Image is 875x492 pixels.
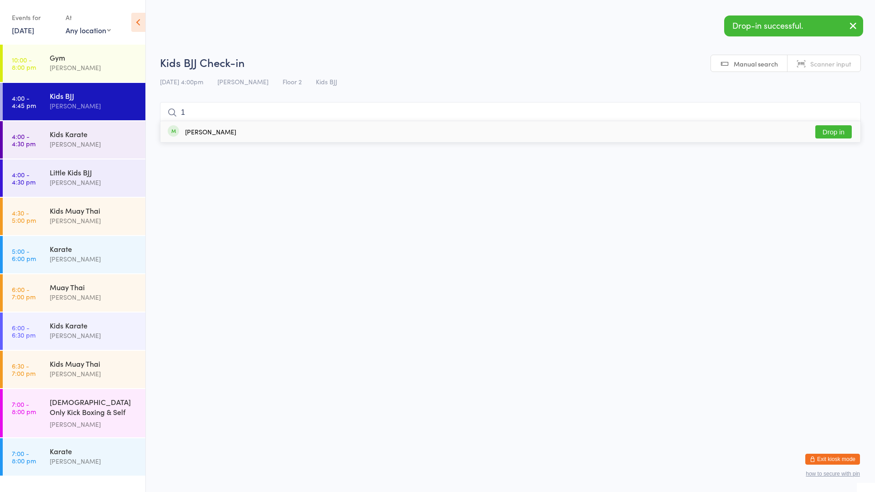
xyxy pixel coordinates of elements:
div: Kids Karate [50,320,138,330]
span: Manual search [734,59,778,68]
time: 10:00 - 8:00 pm [12,56,36,71]
h2: Kids BJJ Check-in [160,55,861,70]
div: [PERSON_NAME] [50,292,138,302]
a: 4:30 -5:00 pmKids Muay Thai[PERSON_NAME] [3,198,145,235]
time: 6:30 - 7:00 pm [12,362,36,377]
div: Kids Muay Thai [50,205,138,215]
div: Any location [66,25,111,35]
div: [PERSON_NAME] [50,177,138,188]
a: 6:00 -6:30 pmKids Karate[PERSON_NAME] [3,313,145,350]
button: how to secure with pin [806,471,860,477]
a: 4:00 -4:45 pmKids BJJ[PERSON_NAME] [3,83,145,120]
a: 7:00 -8:00 pmKarate[PERSON_NAME] [3,438,145,476]
a: 5:00 -6:00 pmKarate[PERSON_NAME] [3,236,145,273]
div: [PERSON_NAME] [50,330,138,341]
div: [PERSON_NAME] [50,215,138,226]
a: 6:00 -7:00 pmMuay Thai[PERSON_NAME] [3,274,145,312]
div: Kids Karate [50,129,138,139]
div: [PERSON_NAME] [185,128,236,135]
a: 4:00 -4:30 pmKids Karate[PERSON_NAME] [3,121,145,159]
time: 7:00 - 8:00 pm [12,450,36,464]
div: [PERSON_NAME] [50,254,138,264]
span: Kids BJJ [316,77,337,86]
span: [DATE] 4:00pm [160,77,203,86]
a: 10:00 -8:00 pmGym[PERSON_NAME] [3,45,145,82]
div: At [66,10,111,25]
div: Events for [12,10,57,25]
div: Muay Thai [50,282,138,292]
time: 6:00 - 6:30 pm [12,324,36,338]
a: 6:30 -7:00 pmKids Muay Thai[PERSON_NAME] [3,351,145,388]
span: [PERSON_NAME] [217,77,268,86]
div: Kids Muay Thai [50,359,138,369]
time: 5:00 - 6:00 pm [12,247,36,262]
div: Little Kids BJJ [50,167,138,177]
div: [PERSON_NAME] [50,419,138,430]
button: Exit kiosk mode [805,454,860,465]
div: Drop-in successful. [724,15,863,36]
div: [PERSON_NAME] [50,456,138,466]
span: Scanner input [810,59,851,68]
span: Floor 2 [283,77,302,86]
div: Gym [50,52,138,62]
div: Kids BJJ [50,91,138,101]
div: [PERSON_NAME] [50,101,138,111]
time: 4:00 - 4:45 pm [12,94,36,109]
a: 7:00 -8:00 pm[DEMOGRAPHIC_DATA] Only Kick Boxing & Self Defence[PERSON_NAME] [3,389,145,437]
button: Drop in [815,125,852,138]
time: 4:00 - 4:30 pm [12,171,36,185]
a: 4:00 -4:30 pmLittle Kids BJJ[PERSON_NAME] [3,159,145,197]
div: Karate [50,446,138,456]
div: [PERSON_NAME] [50,369,138,379]
time: 4:00 - 4:30 pm [12,133,36,147]
time: 7:00 - 8:00 pm [12,400,36,415]
time: 4:30 - 5:00 pm [12,209,36,224]
a: [DATE] [12,25,34,35]
div: [PERSON_NAME] [50,62,138,73]
time: 6:00 - 7:00 pm [12,286,36,300]
div: Karate [50,244,138,254]
div: [PERSON_NAME] [50,139,138,149]
div: [DEMOGRAPHIC_DATA] Only Kick Boxing & Self Defence [50,397,138,419]
input: Search [160,102,861,123]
